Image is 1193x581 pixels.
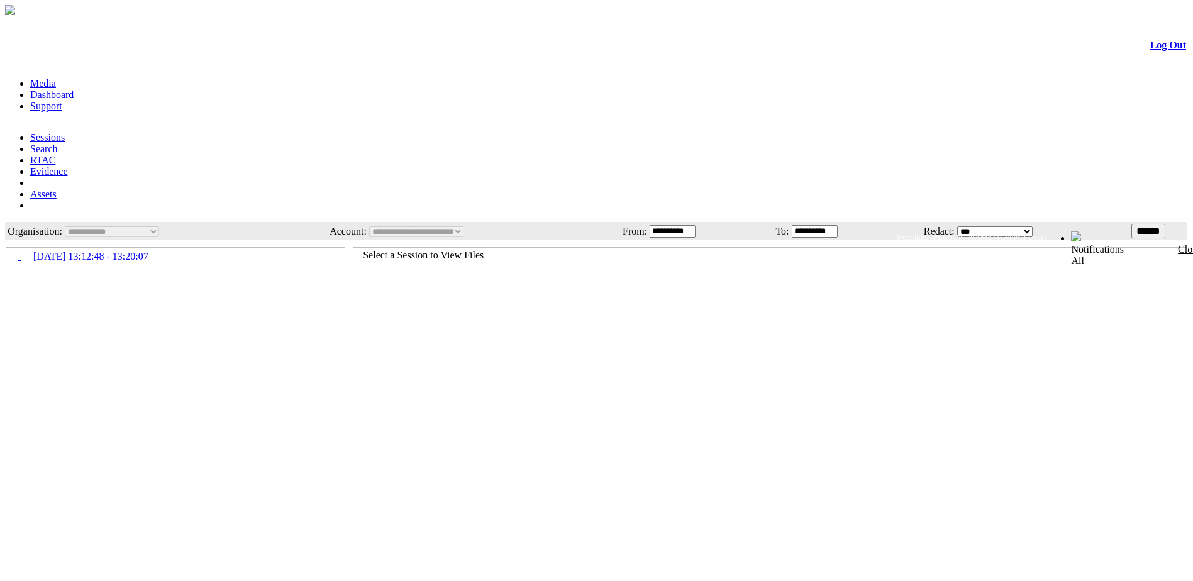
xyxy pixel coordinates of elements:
td: Select a Session to View Files [362,249,484,262]
a: Sessions [30,132,65,143]
a: Search [30,143,58,154]
img: bell24.png [1071,231,1081,241]
td: Account: [281,223,367,239]
a: [DATE] 13:12:48 - 13:20:07 [7,248,344,262]
img: arrow-3.png [5,5,15,15]
a: Dashboard [30,89,74,100]
td: From: [589,223,648,239]
a: Support [30,101,62,111]
td: Organisation: [6,223,63,239]
td: To: [757,223,789,239]
a: Media [30,78,56,89]
div: Notifications [1071,244,1162,267]
a: Evidence [30,166,68,177]
a: RTAC [30,155,55,165]
span: [DATE] 13:12:48 - 13:20:07 [33,251,148,262]
a: Assets [30,189,57,199]
span: Welcome, [PERSON_NAME] (General User) [896,232,1046,241]
a: Log Out [1150,40,1186,50]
